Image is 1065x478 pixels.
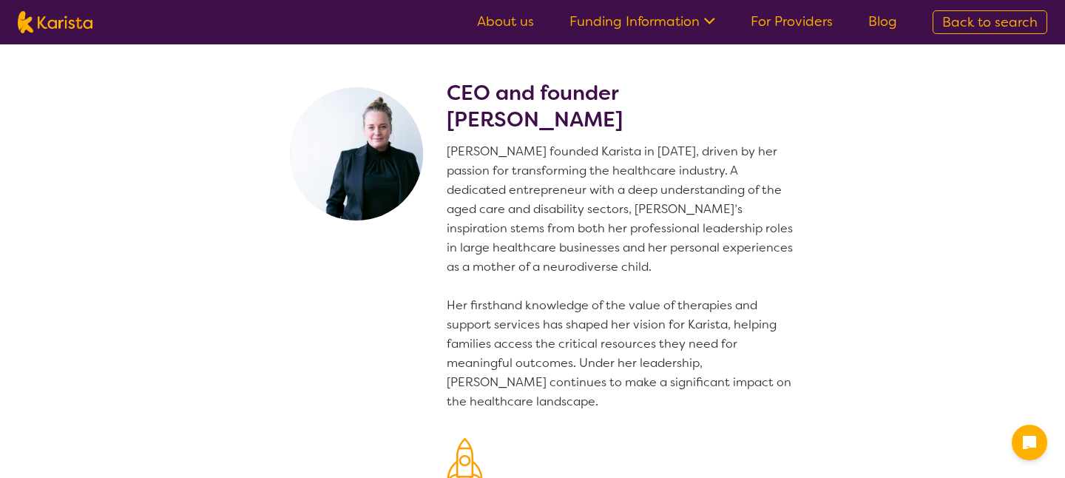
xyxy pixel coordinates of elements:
[447,142,799,411] p: [PERSON_NAME] founded Karista in [DATE], driven by her passion for transforming the healthcare in...
[569,13,715,30] a: Funding Information
[477,13,534,30] a: About us
[868,13,897,30] a: Blog
[933,10,1047,34] a: Back to search
[447,80,799,133] h2: CEO and founder [PERSON_NAME]
[751,13,833,30] a: For Providers
[942,13,1038,31] span: Back to search
[18,11,92,33] img: Karista logo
